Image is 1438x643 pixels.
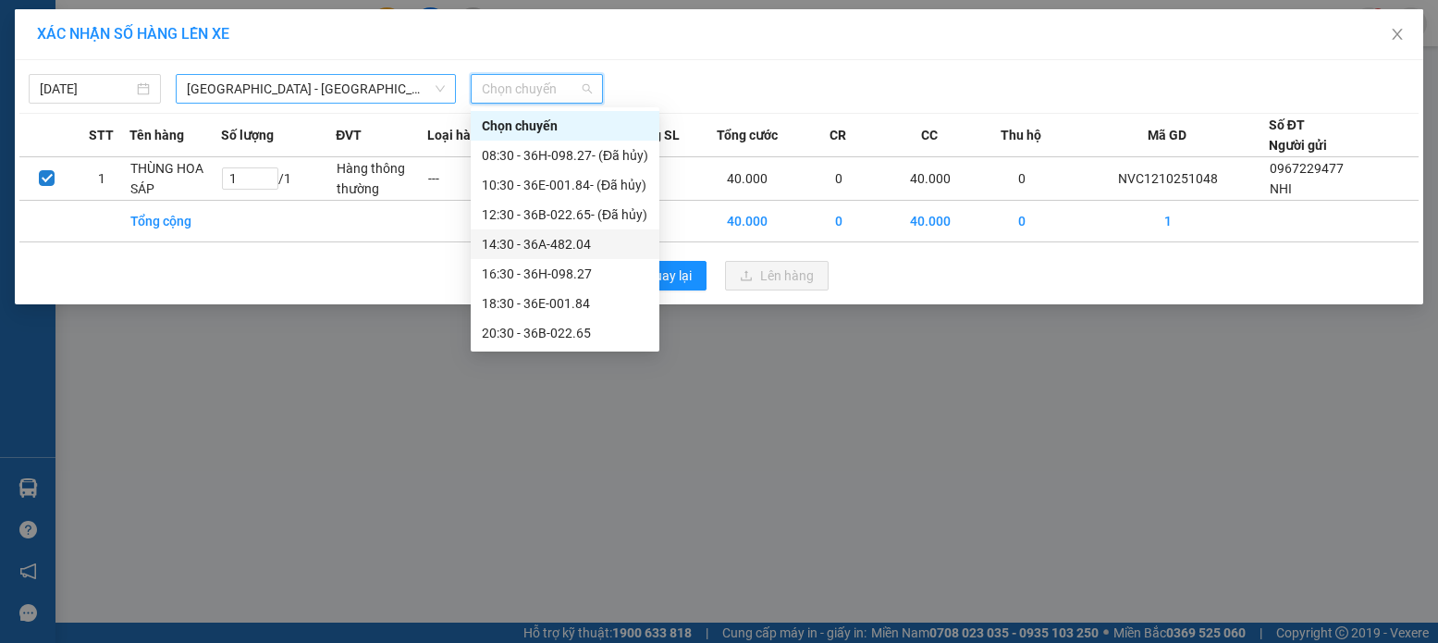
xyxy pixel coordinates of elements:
span: down [435,83,446,94]
div: 18:30 - 36E-001.84 [482,293,648,314]
strong: Hotline : 0889 23 23 23 [206,78,326,92]
span: XÁC NHẬN SỐ HÀNG LÊN XE [37,25,229,43]
td: --- [427,157,519,201]
strong: CÔNG TY TNHH VĨNH QUANG [141,31,392,51]
div: 12:30 - 36B-022.65 - (Đã hủy) [482,204,648,225]
strong: PHIẾU GỬI HÀNG [191,55,341,74]
td: 0 [976,201,1067,242]
span: Số lượng [221,125,274,145]
span: NHI [1270,181,1292,196]
div: 14:30 - 36A-482.04 [482,234,648,254]
div: 16:30 - 36H-098.27 [482,264,648,284]
span: STT [89,125,114,145]
span: 0967229477 [1270,161,1344,176]
td: 0 [976,157,1067,201]
div: 10:30 - 36E-001.84 - (Đã hủy) [482,175,648,195]
img: logo [19,29,106,116]
span: Thu hộ [1001,125,1041,145]
td: Hàng thông thường [336,157,427,201]
span: CR [830,125,846,145]
td: THÙNG HOA SÁP [129,157,221,201]
span: close [1390,27,1405,42]
span: Hà Nội - Thanh Hóa [187,75,445,103]
span: Tổng cước [717,125,778,145]
span: Loại hàng [427,125,485,145]
span: Website [182,98,228,112]
div: 08:30 - 36H-098.27 - (Đã hủy) [482,145,648,166]
td: 1 [1067,201,1269,242]
span: CC [921,125,938,145]
span: Mã GD [1148,125,1186,145]
td: Tổng cộng [129,201,221,242]
div: Chọn chuyến [471,111,659,141]
td: 0 [793,157,885,201]
td: NVC1210251048 [1067,157,1269,201]
div: Số ĐT Người gửi [1269,115,1327,155]
button: uploadLên hàng [725,261,829,291]
td: 40.000 [884,201,976,242]
div: Chọn chuyến [482,116,648,136]
span: Tên hàng [129,125,184,145]
button: Close [1371,9,1423,61]
td: / 1 [221,157,337,201]
td: 40.000 [702,157,793,201]
span: Quay lại [645,266,692,286]
div: 20:30 - 36B-022.65 [482,323,648,343]
td: 0 [793,201,885,242]
td: 40.000 [702,201,793,242]
input: 12/10/2025 [40,79,133,99]
span: Chọn chuyến [482,75,592,103]
td: 40.000 [884,157,976,201]
span: ĐVT [336,125,362,145]
td: 1 [74,157,129,201]
strong: : [DOMAIN_NAME] [182,95,350,113]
